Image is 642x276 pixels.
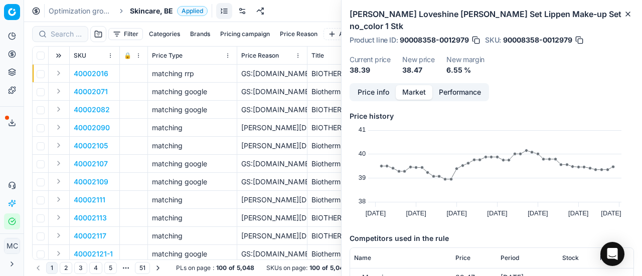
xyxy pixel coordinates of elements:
[266,264,307,272] span: SKUs on page :
[130,6,208,16] span: Skincare, BEApplied
[108,28,143,40] button: Filter
[74,213,107,223] button: 40002113
[241,159,303,169] div: GS:[DOMAIN_NAME]
[46,262,58,274] button: 1
[53,157,65,169] button: Expand
[309,264,320,272] strong: 100
[53,67,65,79] button: Expand
[53,193,65,205] button: Expand
[241,177,303,187] div: GS:[DOMAIN_NAME]
[359,174,366,181] text: 39
[186,28,214,40] button: Brands
[311,213,585,223] p: BIOTHERM Deo Pure N/A Deodorant Roll-On 75 ml
[402,56,434,63] dt: New price
[503,35,572,45] span: 90008358-0012979
[74,249,113,259] p: 40002121-1
[601,209,621,217] text: [DATE]
[241,141,303,151] div: [PERSON_NAME][DOMAIN_NAME]
[74,69,108,79] button: 40002016
[330,264,348,272] strong: 5,048
[311,123,585,133] p: BIOTHERM Biomains N/A Handcreme 50 ml
[311,177,585,187] p: Biotherm Homme 48H Day Control Protection Deodorant Roll-On 75 ml
[311,231,585,241] p: BIOTHERM Deo Pure N/A Deodorant Creme 75 ml
[53,229,65,241] button: Expand
[130,6,173,16] span: Skincare, BE
[432,85,488,100] button: Performance
[32,262,44,274] button: Go to previous page
[152,123,233,133] div: matching
[124,52,131,60] span: 🔒
[311,195,585,205] p: Biotherm Homme 48H Day Control Protection Deodorant Spray 150 ml
[354,254,371,262] span: Name
[322,264,328,272] strong: of
[53,211,65,223] button: Expand
[152,87,233,97] div: matching google
[528,209,548,217] text: [DATE]
[359,126,366,133] text: 41
[216,264,227,272] strong: 100
[32,261,164,275] nav: pagination
[350,37,398,44] span: Product line ID :
[241,123,303,133] div: [PERSON_NAME][DOMAIN_NAME]
[5,238,20,253] span: MC
[311,87,585,97] p: Biotherm Homme Aquapower Comfort Gel Gesichtscreme 75 ml
[446,65,485,75] dd: 6.55 %
[311,105,585,115] p: BIOTHERM Biosource Lait Démaquillant Reinigungsmilch 400 ml
[74,52,86,60] span: SKU
[152,195,233,205] div: matching
[501,254,519,262] span: Period
[74,262,87,274] button: 3
[600,242,624,266] div: Open Intercom Messenger
[487,209,507,217] text: [DATE]
[74,123,110,133] p: 40002090
[359,150,366,157] text: 40
[53,103,65,115] button: Expand
[74,195,105,205] p: 40002111
[74,159,108,169] button: 40002107
[324,28,370,40] button: Add filter
[241,105,303,115] div: GS:[DOMAIN_NAME]
[241,87,303,97] div: GS:[DOMAIN_NAME]
[177,6,208,16] span: Applied
[350,233,634,243] h5: Competitors used in the rule
[237,264,254,272] strong: 5,048
[400,35,469,45] span: 90008358-0012979
[446,209,466,217] text: [DATE]
[241,231,303,241] div: [PERSON_NAME][DOMAIN_NAME]
[311,249,585,259] p: Biotherm Homme Force Supreme Gel Gesichtsgel 50 ml
[568,209,588,217] text: [DATE]
[53,50,65,62] button: Expand all
[145,28,184,40] button: Categories
[53,121,65,133] button: Expand
[152,177,233,187] div: matching google
[53,175,65,187] button: Expand
[152,231,233,241] div: matching
[74,231,106,241] p: 40002117
[402,65,434,75] dd: 38.47
[600,254,619,262] span: Promo
[241,213,303,223] div: [PERSON_NAME][DOMAIN_NAME]
[4,238,20,254] button: MC
[406,209,426,217] text: [DATE]
[74,87,108,97] button: 40002071
[74,105,110,115] button: 40002082
[74,141,108,151] button: 40002105
[311,159,585,169] p: Biotherm Homme Basic Line Ultra Comfort Balm After Shave Balsam 75 ml
[176,264,211,272] span: PLs on page
[455,254,470,262] span: Price
[350,56,390,63] dt: Current price
[241,195,303,205] div: [PERSON_NAME][DOMAIN_NAME]
[350,65,390,75] dd: 38.39
[396,85,432,100] button: Market
[276,28,322,40] button: Price Reason
[104,262,117,274] button: 5
[74,177,108,187] button: 40002109
[51,29,82,39] input: Search by SKU or title
[446,56,485,63] dt: New margin
[152,159,233,169] div: matching google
